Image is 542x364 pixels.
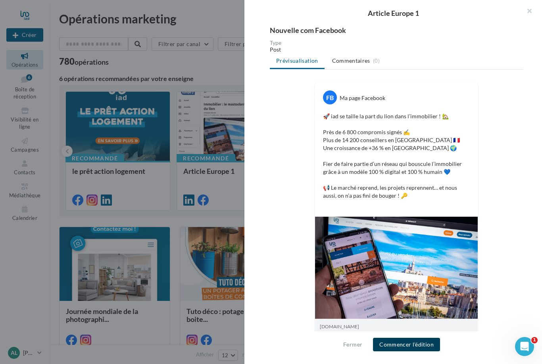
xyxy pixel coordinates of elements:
iframe: Intercom live chat [515,337,534,356]
span: 1 [531,337,538,343]
span: (0) [373,58,380,64]
button: Commencer l'édition [373,338,440,351]
div: FB [323,91,337,104]
div: [DOMAIN_NAME] [320,323,473,330]
div: Type [270,40,523,46]
button: Fermer [340,340,365,349]
div: Nouvelle com Facebook [270,27,393,34]
p: 🚀 iad se taille la part du lion dans l’immobilier ! 🏡 Près de 6 800 compromis signés ✍️ Plus de 1... [323,112,470,208]
span: Commentaires [332,57,370,65]
div: Post [270,46,523,54]
div: Ma page Facebook [340,94,385,102]
div: Article Europe 1 [257,10,529,17]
